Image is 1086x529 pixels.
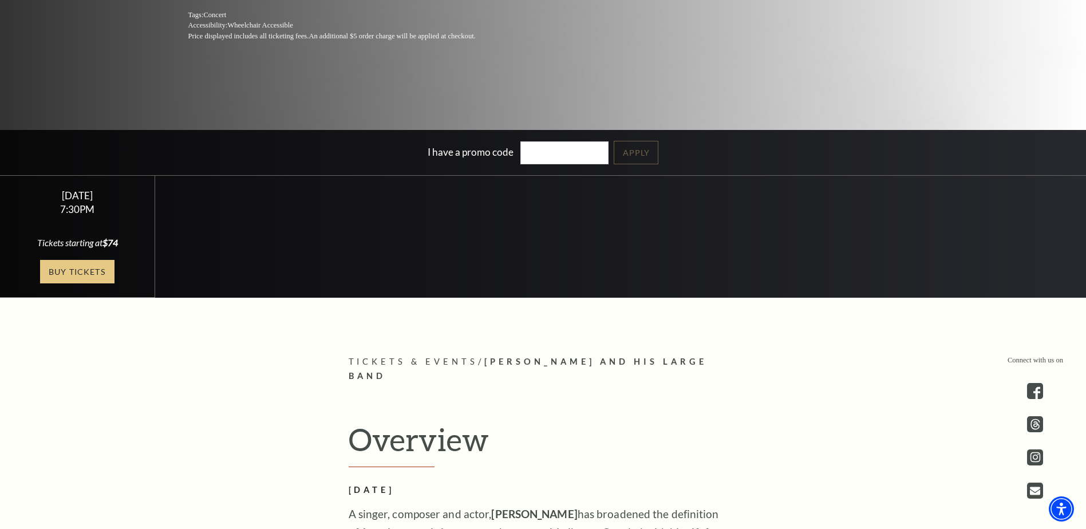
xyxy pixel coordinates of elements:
a: facebook - open in a new tab [1027,383,1043,399]
label: I have a promo code [428,145,514,157]
span: $74 [102,237,118,248]
strong: [PERSON_NAME] [491,507,577,520]
span: Wheelchair Accessible [227,21,293,29]
div: [DATE] [14,190,141,202]
p: Price displayed includes all ticketing fees. [188,31,503,42]
div: 7:30PM [14,204,141,214]
div: Tickets starting at [14,236,141,249]
span: Tickets & Events [349,357,479,366]
a: Buy Tickets [40,260,114,283]
span: [PERSON_NAME] and his Large Band [349,357,708,381]
span: An additional $5 order charge will be applied at checkout. [309,32,475,40]
p: / [349,355,738,384]
p: Connect with us on [1008,355,1063,366]
div: Accessibility Menu [1049,496,1074,522]
h2: Overview [349,421,738,468]
p: Tags: [188,10,503,21]
a: instagram - open in a new tab [1027,449,1043,465]
a: Open this option - open in a new tab [1027,483,1043,499]
h2: [DATE] [349,483,721,498]
p: Accessibility: [188,20,503,31]
span: Concert [203,11,226,19]
a: threads.com - open in a new tab [1027,416,1043,432]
